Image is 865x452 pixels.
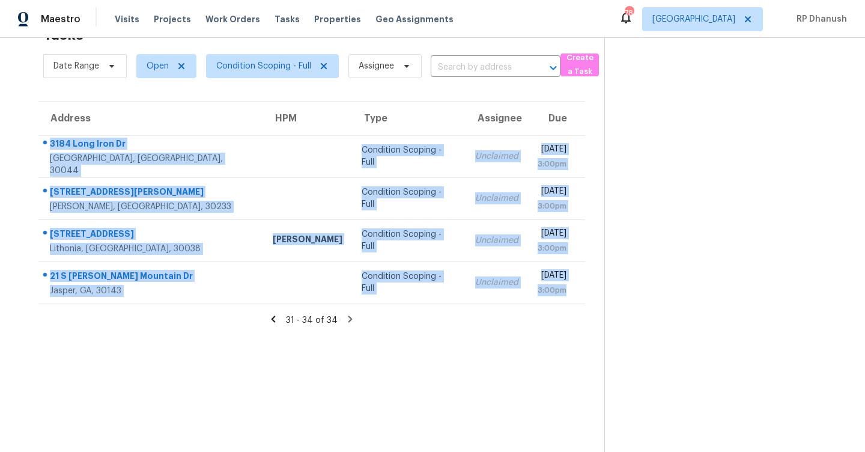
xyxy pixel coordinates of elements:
[50,138,253,153] div: 3184 Long Iron Dr
[362,186,456,210] div: Condition Scoping - Full
[538,242,566,254] div: 3:00pm
[275,15,300,23] span: Tasks
[50,201,253,213] div: [PERSON_NAME], [GEOGRAPHIC_DATA], 30233
[263,102,352,135] th: HPM
[273,233,342,248] div: [PERSON_NAME]
[286,316,338,325] span: 31 - 34 of 34
[652,13,735,25] span: [GEOGRAPHIC_DATA]
[205,13,260,25] span: Work Orders
[50,228,253,243] div: [STREET_ADDRESS]
[314,13,361,25] span: Properties
[538,269,566,284] div: [DATE]
[50,186,253,201] div: [STREET_ADDRESS][PERSON_NAME]
[38,102,263,135] th: Address
[475,234,518,246] div: Unclaimed
[41,13,80,25] span: Maestro
[115,13,139,25] span: Visits
[538,284,566,296] div: 3:00pm
[362,270,456,295] div: Condition Scoping - Full
[538,158,566,170] div: 3:00pm
[50,153,253,177] div: [GEOGRAPHIC_DATA], [GEOGRAPHIC_DATA], 30044
[792,13,847,25] span: RP Dhanush
[538,185,566,200] div: [DATE]
[566,51,593,79] span: Create a Task
[352,102,466,135] th: Type
[362,144,456,168] div: Condition Scoping - Full
[538,227,566,242] div: [DATE]
[43,29,83,41] h2: Tasks
[528,102,585,135] th: Due
[431,58,527,77] input: Search by address
[475,192,518,204] div: Unclaimed
[545,60,562,76] button: Open
[466,102,528,135] th: Assignee
[50,285,253,297] div: Jasper, GA, 30143
[475,150,518,162] div: Unclaimed
[625,7,633,19] div: 78
[359,60,394,72] span: Assignee
[50,270,253,285] div: 21 S [PERSON_NAME] Mountain Dr
[538,200,566,212] div: 3:00pm
[147,60,169,72] span: Open
[216,60,311,72] span: Condition Scoping - Full
[154,13,191,25] span: Projects
[475,276,518,289] div: Unclaimed
[50,243,253,255] div: Lithonia, [GEOGRAPHIC_DATA], 30038
[560,53,599,76] button: Create a Task
[362,228,456,252] div: Condition Scoping - Full
[375,13,454,25] span: Geo Assignments
[53,60,99,72] span: Date Range
[538,143,566,158] div: [DATE]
